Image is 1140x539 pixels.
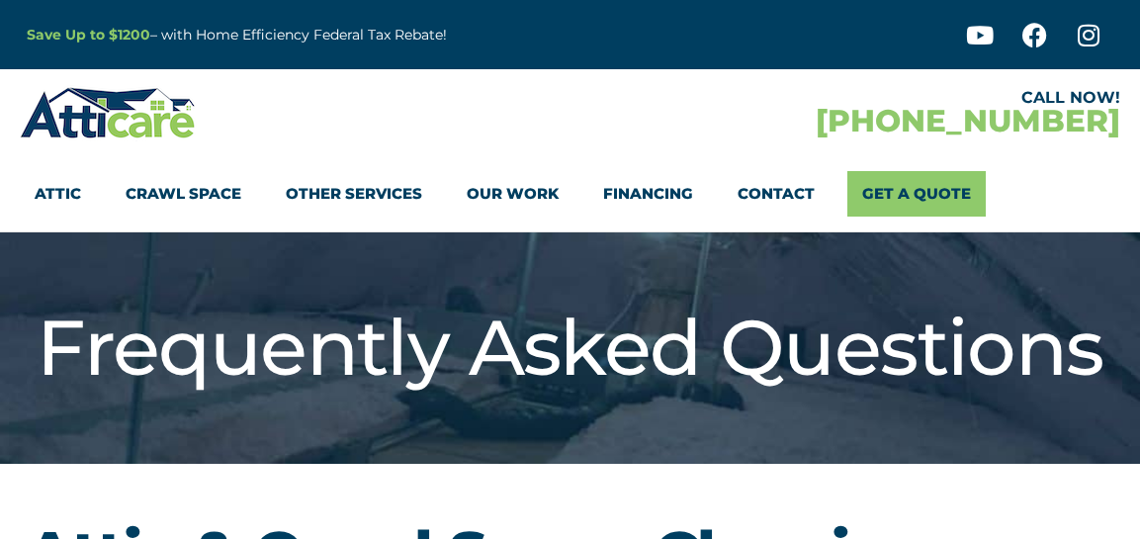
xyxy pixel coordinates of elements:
[286,171,422,217] a: Other Services
[570,90,1121,106] div: CALL NOW!
[27,26,150,44] a: Save Up to $1200
[27,24,667,46] p: – with Home Efficiency Federal Tax Rebate!
[847,171,986,217] a: Get A Quote
[35,171,1105,217] nav: Menu
[35,171,81,217] a: Attic
[603,171,693,217] a: Financing
[467,171,559,217] a: Our Work
[126,171,241,217] a: Crawl Space
[27,302,1114,395] h1: Frequently Asked Questions
[738,171,815,217] a: Contact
